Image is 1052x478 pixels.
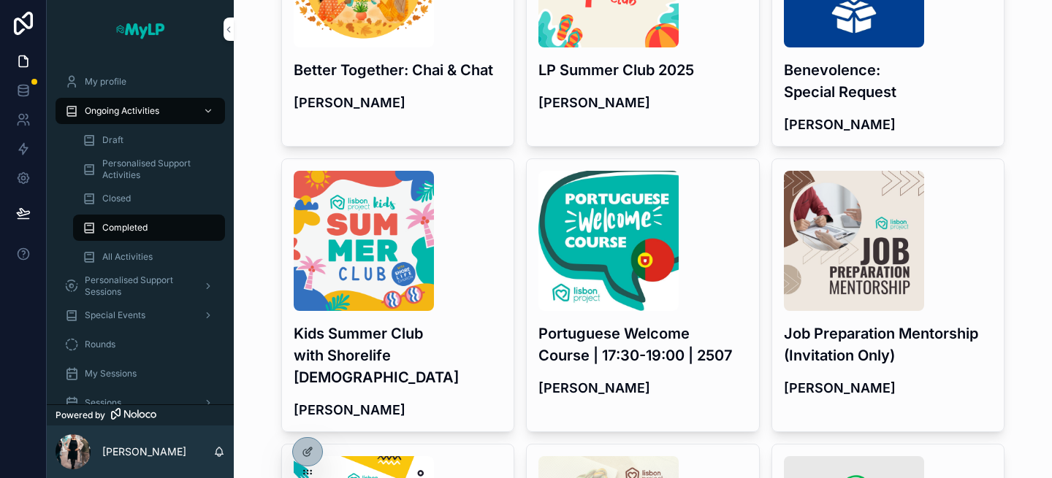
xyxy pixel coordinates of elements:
[85,76,126,88] span: My profile
[56,390,225,416] a: Sessions
[538,59,747,81] h3: LP Summer Club 2025
[73,185,225,212] a: Closed
[526,158,760,432] a: PWC-image-website-2024.09.jpgPortuguese Welcome Course | 17:30-19:00 | 2507[PERSON_NAME]
[73,127,225,153] a: Draft
[538,378,747,398] h4: [PERSON_NAME]
[281,158,515,432] a: MyLP-(2).pngKids Summer Club with Shorelife [DEMOGRAPHIC_DATA][PERSON_NAME]
[538,93,747,112] h4: [PERSON_NAME]
[56,409,105,421] span: Powered by
[294,93,503,112] h4: [PERSON_NAME]
[85,274,191,298] span: Personalised Support Sessions
[85,105,159,117] span: Ongoing Activities
[85,339,115,350] span: Rounds
[102,444,186,459] p: [PERSON_NAME]
[784,323,993,366] h3: Job Preparation Mentorship (Invitation Only)
[784,115,993,134] h4: [PERSON_NAME]
[784,59,993,103] h3: Benevolence: Special Request
[73,244,225,270] a: All Activities
[56,302,225,328] a: Special Events
[56,361,225,387] a: My Sessions
[294,323,503,388] h3: Kids Summer Club with Shorelife [DEMOGRAPHIC_DATA]
[538,171,679,311] img: PWC-image-website-2024.09.jpg
[56,331,225,358] a: Rounds
[56,98,225,124] a: Ongoing Activities
[85,397,121,409] span: Sessions
[56,69,225,95] a: My profile
[85,368,137,379] span: My Sessions
[73,156,225,182] a: Personalised Support Activities
[56,273,225,299] a: Personalised Support Sessions
[47,404,234,425] a: Powered by
[102,251,153,263] span: All Activities
[771,158,1005,432] a: job-preparation-mentorship.jpgJob Preparation Mentorship (Invitation Only)[PERSON_NAME]
[102,158,210,181] span: Personalised Support Activities
[47,58,234,404] div: scrollable content
[538,323,747,366] h3: Portuguese Welcome Course | 17:30-19:00 | 2507
[294,171,434,311] img: MyLP-(2).png
[294,59,503,81] h3: Better Together: Chai & Chat
[294,400,503,420] h4: [PERSON_NAME]
[85,309,145,321] span: Special Events
[102,134,123,146] span: Draft
[73,215,225,241] a: Completed
[115,18,166,41] img: App logo
[102,222,148,234] span: Completed
[784,171,924,311] img: job-preparation-mentorship.jpg
[102,193,131,204] span: Closed
[784,378,993,398] h4: [PERSON_NAME]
